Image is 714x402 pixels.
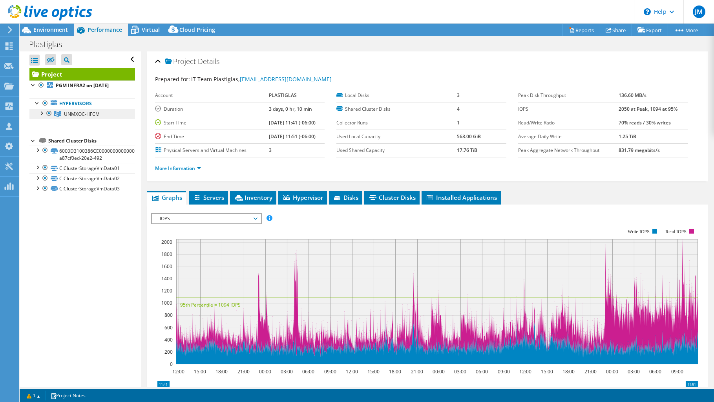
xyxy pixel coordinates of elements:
[606,368,618,375] text: 00:00
[29,68,135,80] a: Project
[155,75,190,83] label: Prepared for:
[336,91,457,99] label: Local Disks
[155,165,201,172] a: More Information
[584,368,597,375] text: 21:00
[180,301,241,308] text: 95th Percentile = 1094 IOPS
[454,368,466,375] text: 03:00
[336,119,457,127] label: Collector Runs
[333,194,358,201] span: Disks
[619,106,677,112] b: 2050 at Peak, 1094 at 95%
[367,368,380,375] text: 15:00
[519,368,531,375] text: 12:00
[198,57,219,66] span: Details
[562,24,600,36] a: Reports
[269,119,316,126] b: [DATE] 11:41 (-06:00)
[161,287,172,294] text: 1200
[164,324,173,331] text: 600
[457,106,460,112] b: 4
[457,119,460,126] b: 1
[142,26,160,33] span: Virtual
[29,80,135,91] a: PGM INFRA2 on [DATE]
[161,263,172,270] text: 1600
[234,194,272,201] span: Inventory
[644,8,651,15] svg: \n
[668,24,704,36] a: More
[518,91,619,99] label: Peak Disk Throughput
[665,229,687,234] text: Read IOPS
[194,368,206,375] text: 15:00
[21,391,46,400] a: 1
[619,133,636,140] b: 1.25 TiB
[269,147,272,153] b: 3
[155,105,269,113] label: Duration
[64,111,100,117] span: UNMXOC-HFCM
[302,368,314,375] text: 06:00
[282,194,323,201] span: Hypervisor
[346,368,358,375] text: 12:00
[161,275,172,282] text: 1400
[457,147,477,153] b: 17.76 TiB
[240,75,332,83] a: [EMAIL_ADDRESS][DOMAIN_NAME]
[269,106,312,112] b: 3 days, 0 hr, 10 min
[88,26,122,33] span: Performance
[29,99,135,109] a: Hypervisors
[29,109,135,119] a: UNMXOC-HFCM
[151,194,182,201] span: Graphs
[161,251,172,258] text: 1800
[179,26,215,33] span: Cloud Pricing
[336,133,457,141] label: Used Local Capacity
[632,24,668,36] a: Export
[164,336,173,343] text: 400
[165,58,196,66] span: Project
[518,105,619,113] label: IOPS
[336,146,457,154] label: Used Shared Capacity
[155,119,269,127] label: Start Time
[161,300,172,306] text: 1000
[48,136,135,146] div: Shared Cluster Disks
[498,368,510,375] text: 09:00
[164,312,173,318] text: 800
[457,92,460,99] b: 3
[155,133,269,141] label: End Time
[541,368,553,375] text: 15:00
[259,368,271,375] text: 00:00
[336,105,457,113] label: Shared Cluster Disks
[693,5,705,18] span: JM
[33,26,68,33] span: Environment
[29,174,135,184] a: C:ClusterStorageVmData02
[368,194,416,201] span: Cluster Disks
[26,40,74,49] h1: Plastiglas
[671,368,683,375] text: 09:00
[457,133,481,140] b: 563.00 GiB
[433,368,445,375] text: 00:00
[170,361,173,367] text: 0
[29,146,135,163] a: 6000D3100386CE000000000000000006-a87cf0ed-20e2-492
[29,184,135,194] a: C:ClusterStorageVmData03
[619,92,646,99] b: 136.60 MB/s
[161,239,172,245] text: 2000
[215,368,228,375] text: 18:00
[29,163,135,173] a: C:ClusterStorageVmData01
[269,133,316,140] b: [DATE] 11:51 (-06:00)
[600,24,632,36] a: Share
[628,229,650,234] text: Write IOPS
[237,368,250,375] text: 21:00
[269,92,297,99] b: PLASTIGLAS
[56,82,109,89] b: PGM INFRA2 on [DATE]
[164,349,173,355] text: 200
[156,214,257,223] span: IOPS
[193,194,224,201] span: Servers
[155,146,269,154] label: Physical Servers and Virtual Machines
[562,368,575,375] text: 18:00
[425,194,497,201] span: Installed Applications
[172,368,184,375] text: 12:00
[518,119,619,127] label: Read/Write Ratio
[619,119,671,126] b: 70% reads / 30% writes
[45,391,91,400] a: Project Notes
[411,368,423,375] text: 21:00
[191,75,332,83] span: IT Team Plastiglas,
[649,368,661,375] text: 06:00
[628,368,640,375] text: 03:00
[476,368,488,375] text: 06:00
[518,133,619,141] label: Average Daily Write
